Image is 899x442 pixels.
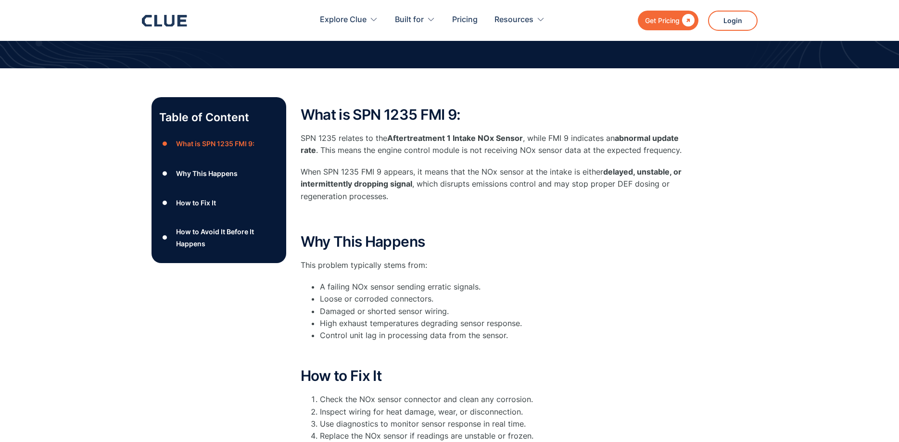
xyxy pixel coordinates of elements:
div:  [680,14,695,26]
a: ●Why This Happens [159,166,279,180]
li: Inspect wiring for heat damage, wear, or disconnection. [320,406,685,418]
strong: abnormal update rate [301,133,679,155]
div: Explore Clue [320,5,367,35]
div: What is SPN 1235 FMI 9: [176,138,254,150]
div: ● [159,137,171,151]
div: Built for [395,5,435,35]
div: ● [159,166,171,180]
div: Get Pricing [645,14,680,26]
div: Built for [395,5,424,35]
div: Resources [494,5,545,35]
div: Explore Clue [320,5,378,35]
p: ‍ [301,346,685,358]
div: ● [159,230,171,245]
h2: How to Fix It [301,368,685,384]
a: Get Pricing [638,11,698,30]
a: Pricing [452,5,478,35]
p: Table of Content [159,110,279,125]
li: Control unit lag in processing data from the sensor. [320,329,685,341]
li: Use diagnostics to monitor sensor response in real time. [320,418,685,430]
div: ● [159,196,171,210]
p: When SPN 1235 FMI 9 appears, it means that the NOx sensor at the intake is either , which disrupt... [301,166,685,202]
div: Resources [494,5,533,35]
h2: Why This Happens [301,234,685,250]
strong: Aftertreatment 1 Intake NOx Sensor [387,133,523,143]
div: How to Avoid It Before It Happens [176,226,278,250]
div: Why This Happens [176,167,238,179]
div: How to Fix It [176,197,216,209]
li: Damaged or shorted sensor wiring. [320,305,685,317]
li: Replace the NOx sensor if readings are unstable or frozen. [320,430,685,442]
p: This problem typically stems from: [301,259,685,271]
li: Check the NOx sensor connector and clean any corrosion. [320,393,685,405]
p: SPN 1235 relates to the , while FMI 9 indicates an . This means the engine control module is not ... [301,132,685,156]
a: Login [708,11,758,31]
li: A failing NOx sensor sending erratic signals. [320,281,685,293]
h2: What is SPN 1235 FMI 9: [301,107,685,123]
p: ‍ [301,212,685,224]
li: High exhaust temperatures degrading sensor response. [320,317,685,329]
a: ●How to Fix It [159,196,279,210]
a: ●What is SPN 1235 FMI 9: [159,137,279,151]
li: Loose or corroded connectors. [320,293,685,305]
a: ●How to Avoid It Before It Happens [159,226,279,250]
